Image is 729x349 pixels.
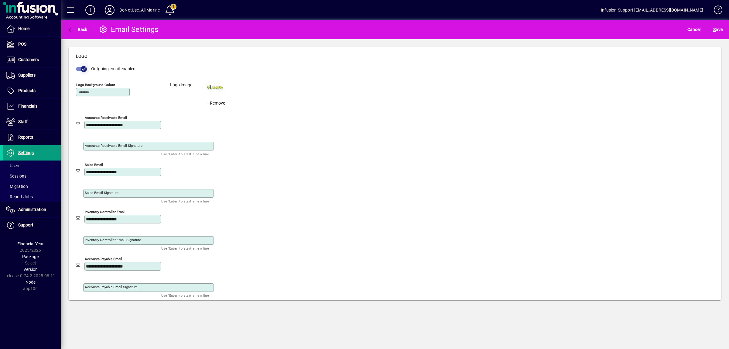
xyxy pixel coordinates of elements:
button: Remove [204,95,228,106]
app-page-header-button: Back [61,24,94,35]
a: Financials [3,99,61,114]
a: Migration [3,181,61,192]
mat-label: Sales email signature [85,191,118,195]
div: Email Settings [99,25,159,34]
span: Outgoing email enabled [91,66,135,71]
span: Support [18,223,33,227]
a: Suppliers [3,68,61,83]
mat-label: Inventory Controller Email [85,209,125,214]
span: Customers [18,57,39,62]
a: Reports [3,130,61,145]
mat-label: Accounts Payable Email [85,257,122,261]
mat-hint: Use 'Enter' to start a new line [161,292,209,299]
mat-hint: Use 'Enter' to start a new line [161,150,209,157]
a: Knowledge Base [709,1,721,21]
span: S [713,27,716,32]
span: Report Jobs [6,194,33,199]
a: Customers [3,52,61,67]
button: Cancel [686,24,702,35]
button: Save [712,24,724,35]
span: Logo [76,54,87,59]
span: Suppliers [18,73,36,78]
a: Users [3,161,61,171]
mat-hint: Use 'Enter' to start a new line [161,198,209,205]
mat-label: Inventory Controller Email Signature [85,238,141,242]
span: Migration [6,184,28,189]
mat-label: Accounts Payable Email Signature [85,285,138,289]
span: Remove [206,100,225,106]
span: Financials [18,104,37,109]
div: DoNotUse_All Marine [119,5,160,15]
a: Sessions [3,171,61,181]
button: Back [66,24,89,35]
mat-label: Accounts receivable email [85,115,127,119]
a: POS [3,37,61,52]
button: Add [80,5,100,16]
mat-hint: Use 'Enter' to start a new line [161,245,209,252]
span: Financial Year [17,241,44,246]
span: Products [18,88,36,93]
span: Home [18,26,29,31]
mat-label: Accounts receivable email signature [85,143,142,148]
a: Administration [3,202,61,217]
span: Staff [18,119,28,124]
span: Version [23,267,38,272]
span: Administration [18,207,46,212]
span: Package [22,254,39,259]
span: Sessions [6,174,26,178]
span: Settings [18,150,34,155]
a: Products [3,83,61,98]
span: POS [18,42,26,47]
a: Staff [3,114,61,130]
a: Home [3,21,61,36]
a: Support [3,218,61,233]
span: Users [6,163,20,168]
span: Back [67,27,87,32]
span: Reports [18,135,33,140]
mat-label: Sales email [85,162,103,167]
span: ave [713,25,723,34]
div: Infusion Support [EMAIL_ADDRESS][DOMAIN_NAME] [601,5,703,15]
span: Cancel [687,25,701,34]
a: Report Jobs [3,192,61,202]
mat-label: Logo background colour [76,82,115,87]
label: Logo image [166,82,197,106]
span: Node [26,280,36,285]
button: Profile [100,5,119,16]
